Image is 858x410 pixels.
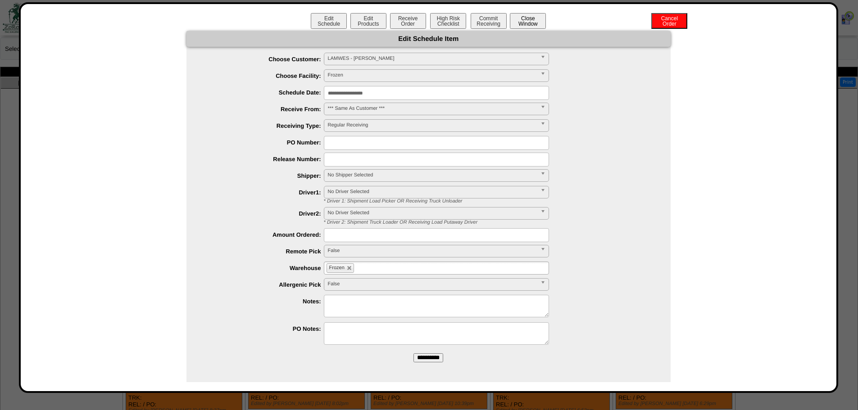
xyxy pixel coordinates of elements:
[329,265,345,270] span: Frozen
[311,13,347,29] button: EditSchedule
[510,13,546,29] button: CloseWindow
[471,13,507,29] button: CommitReceiving
[328,207,537,218] span: No Driver Selected
[328,120,537,131] span: Regular Receiving
[204,298,324,305] label: Notes:
[317,198,671,204] div: * Driver 1: Shipment Load Picker OR Receiving Truck Unloader
[328,245,537,256] span: False
[204,139,324,146] label: PO Number:
[204,248,324,255] label: Remote Pick
[390,13,426,29] button: ReceiveOrder
[204,265,324,271] label: Warehouse
[204,89,324,96] label: Schedule Date:
[204,72,324,79] label: Choose Facility:
[204,210,324,217] label: Driver2:
[328,53,537,64] span: LAMWES - [PERSON_NAME]
[204,106,324,113] label: Receive From:
[328,186,537,197] span: No Driver Selected
[204,156,324,162] label: Release Number:
[651,13,687,29] button: CancelOrder
[509,20,547,27] a: CloseWindow
[204,281,324,288] label: Allergenic Pick
[204,325,324,332] label: PO Notes:
[328,70,537,81] span: Frozen
[204,231,324,238] label: Amount Ordered:
[204,172,324,179] label: Shipper:
[204,189,324,196] label: Driver1:
[204,56,324,63] label: Choose Customer:
[430,13,466,29] button: High RiskChecklist
[328,170,537,180] span: No Shipper Selected
[350,13,386,29] button: EditProducts
[317,220,671,225] div: * Driver 2: Shipment Truck Loader OR Receiving Load Putaway Driver
[429,21,468,27] a: High RiskChecklist
[204,122,324,129] label: Receiving Type:
[328,279,537,289] span: False
[186,31,671,47] div: Edit Schedule Item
